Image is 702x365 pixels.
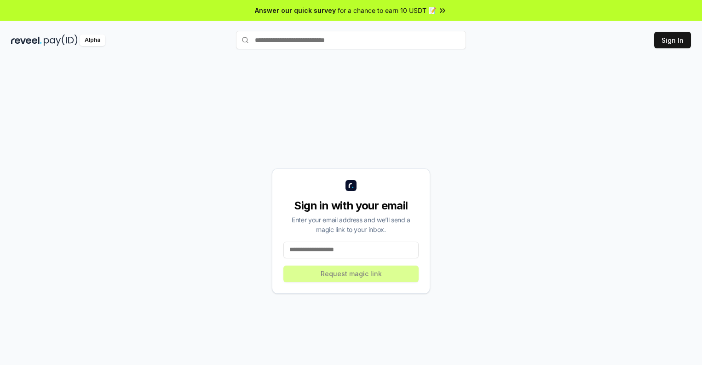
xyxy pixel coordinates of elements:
[80,35,105,46] div: Alpha
[654,32,691,48] button: Sign In
[11,35,42,46] img: reveel_dark
[345,180,357,191] img: logo_small
[338,6,436,15] span: for a chance to earn 10 USDT 📝
[255,6,336,15] span: Answer our quick survey
[44,35,78,46] img: pay_id
[283,198,419,213] div: Sign in with your email
[283,215,419,234] div: Enter your email address and we’ll send a magic link to your inbox.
